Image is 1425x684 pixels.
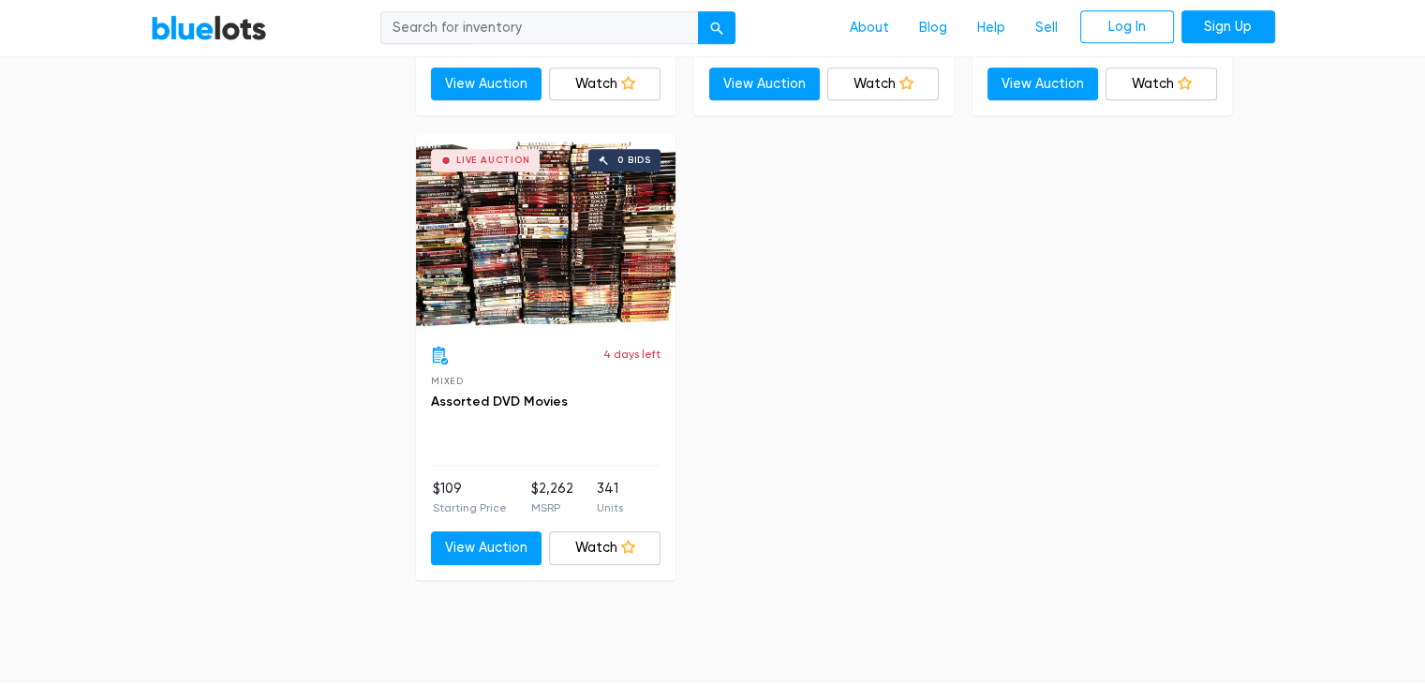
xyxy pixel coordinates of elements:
[827,67,939,101] a: Watch
[1106,67,1217,101] a: Watch
[530,479,572,516] li: $2,262
[549,67,661,101] a: Watch
[151,14,267,41] a: BlueLots
[597,479,623,516] li: 341
[1080,10,1174,44] a: Log In
[380,11,699,45] input: Search for inventory
[962,10,1020,46] a: Help
[904,10,962,46] a: Blog
[1020,10,1073,46] a: Sell
[433,479,507,516] li: $109
[431,531,542,565] a: View Auction
[603,346,661,363] p: 4 days left
[549,531,661,565] a: Watch
[431,67,542,101] a: View Auction
[709,67,821,101] a: View Auction
[433,499,507,516] p: Starting Price
[617,156,651,165] div: 0 bids
[987,67,1099,101] a: View Auction
[835,10,904,46] a: About
[1181,10,1275,44] a: Sign Up
[530,499,572,516] p: MSRP
[597,499,623,516] p: Units
[431,376,464,386] span: Mixed
[416,134,675,331] a: Live Auction 0 bids
[431,394,568,409] a: Assorted DVD Movies
[456,156,530,165] div: Live Auction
